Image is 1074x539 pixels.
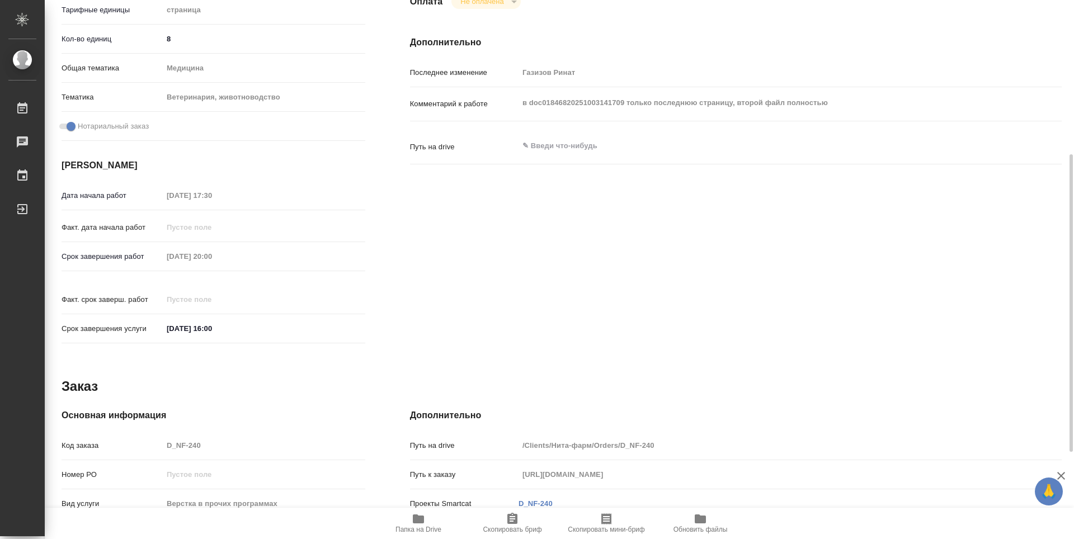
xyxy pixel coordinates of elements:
[62,409,365,422] h4: Основная информация
[410,469,519,480] p: Путь к заказу
[410,141,519,153] p: Путь на drive
[62,190,163,201] p: Дата начала работ
[559,508,653,539] button: Скопировать мини-бриф
[62,63,163,74] p: Общая тематика
[410,98,519,110] p: Комментарий к работе
[410,440,519,451] p: Путь на drive
[62,498,163,509] p: Вид услуги
[163,437,365,453] input: Пустое поле
[519,93,1007,112] textarea: в doc01846820251003141709 только последнюю страницу, второй файл полностью
[62,377,98,395] h2: Заказ
[62,34,163,45] p: Кол-во единиц
[519,64,1007,81] input: Пустое поле
[673,526,728,533] span: Обновить файлы
[410,36,1062,49] h4: Дополнительно
[163,88,365,107] div: Ветеринария, животноводство
[62,92,163,103] p: Тематика
[163,291,261,308] input: Пустое поле
[653,508,747,539] button: Обновить файлы
[483,526,541,533] span: Скопировать бриф
[62,251,163,262] p: Срок завершения работ
[410,409,1062,422] h4: Дополнительно
[163,495,365,512] input: Пустое поле
[163,59,365,78] div: Медицина
[519,499,553,508] a: D_NF-240
[62,294,163,305] p: Факт. срок заверш. работ
[371,508,465,539] button: Папка на Drive
[62,469,163,480] p: Номер РО
[410,67,519,78] p: Последнее изменение
[395,526,441,533] span: Папка на Drive
[410,498,519,509] p: Проекты Smartcat
[62,222,163,233] p: Факт. дата начала работ
[62,159,365,172] h4: [PERSON_NAME]
[62,4,163,16] p: Тарифные единицы
[163,219,261,235] input: Пустое поле
[568,526,644,533] span: Скопировать мини-бриф
[62,440,163,451] p: Код заказа
[519,466,1007,483] input: Пустое поле
[163,187,261,204] input: Пустое поле
[163,466,365,483] input: Пустое поле
[62,323,163,334] p: Срок завершения услуги
[163,248,261,264] input: Пустое поле
[465,508,559,539] button: Скопировать бриф
[78,121,149,132] span: Нотариальный заказ
[519,437,1007,453] input: Пустое поле
[163,31,365,47] input: ✎ Введи что-нибудь
[163,320,261,337] input: ✎ Введи что-нибудь
[163,1,365,20] div: страница
[1039,480,1058,503] span: 🙏
[1035,477,1063,505] button: 🙏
